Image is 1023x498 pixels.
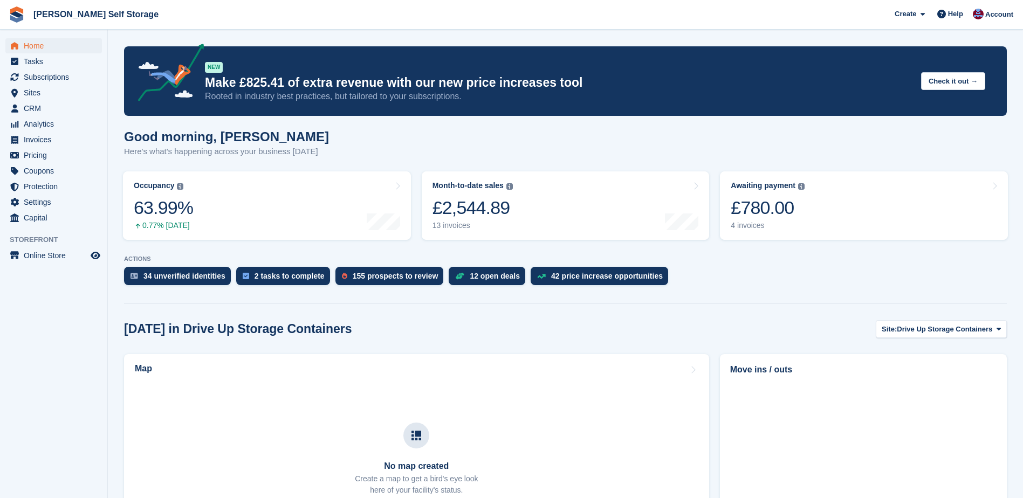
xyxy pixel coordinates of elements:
[5,179,102,194] a: menu
[236,267,335,290] a: 2 tasks to complete
[24,248,88,263] span: Online Store
[243,273,249,279] img: task-75834270c22a3079a89374b754ae025e5fb1db73e45f91037f5363f120a921f8.svg
[506,183,513,190] img: icon-info-grey-7440780725fd019a000dd9b08b2336e03edf1995a4989e88bcd33f0948082b44.svg
[422,171,710,240] a: Month-to-date sales £2,544.89 13 invoices
[135,364,152,373] h2: Map
[731,181,795,190] div: Awaiting payment
[24,195,88,210] span: Settings
[5,195,102,210] a: menu
[5,54,102,69] a: menu
[134,197,193,219] div: 63.99%
[5,248,102,263] a: menu
[255,272,325,280] div: 2 tasks to complete
[342,273,347,279] img: prospect-51fa495bee0391a8d652442698ab0144808aea92771e9ea1ae160a38d050c398.svg
[124,129,329,144] h1: Good morning, [PERSON_NAME]
[131,273,138,279] img: verify_identity-adf6edd0f0f0b5bbfe63781bf79b02c33cf7c696d77639b501bdc392416b5a36.svg
[134,221,193,230] div: 0.77% [DATE]
[449,267,531,290] a: 12 open deals
[5,70,102,85] a: menu
[353,272,438,280] div: 155 prospects to review
[123,171,411,240] a: Occupancy 63.99% 0.77% [DATE]
[24,101,88,116] span: CRM
[24,210,88,225] span: Capital
[335,267,449,290] a: 155 prospects to review
[205,91,912,102] p: Rooted in industry best practices, but tailored to your subscriptions.
[5,148,102,163] a: menu
[731,197,805,219] div: £780.00
[5,38,102,53] a: menu
[5,85,102,100] a: menu
[948,9,963,19] span: Help
[731,221,805,230] div: 4 invoices
[730,363,997,376] h2: Move ins / outs
[537,274,546,279] img: price_increase_opportunities-93ffe204e8149a01c8c9dc8f82e8f89637d9d84a8eef4429ea346261dce0b2c0.svg
[24,85,88,100] span: Sites
[973,9,984,19] img: Tracy Bailey
[24,179,88,194] span: Protection
[143,272,225,280] div: 34 unverified identities
[882,324,897,335] span: Site:
[5,116,102,132] a: menu
[897,324,992,335] span: Drive Up Storage Containers
[134,181,174,190] div: Occupancy
[551,272,663,280] div: 42 price increase opportunities
[24,132,88,147] span: Invoices
[432,181,504,190] div: Month-to-date sales
[24,163,88,178] span: Coupons
[5,210,102,225] a: menu
[29,5,163,23] a: [PERSON_NAME] Self Storage
[798,183,805,190] img: icon-info-grey-7440780725fd019a000dd9b08b2336e03edf1995a4989e88bcd33f0948082b44.svg
[895,9,916,19] span: Create
[355,473,478,496] p: Create a map to get a bird's eye look here of your facility's status.
[124,146,329,158] p: Here's what's happening across your business [DATE]
[24,116,88,132] span: Analytics
[9,6,25,23] img: stora-icon-8386f47178a22dfd0bd8f6a31ec36ba5ce8667c1dd55bd0f319d3a0aa187defe.svg
[531,267,674,290] a: 42 price increase opportunities
[10,234,107,245] span: Storefront
[876,320,1007,338] button: Site: Drive Up Storage Containers
[124,255,1007,262] p: ACTIONS
[24,148,88,163] span: Pricing
[432,221,513,230] div: 13 invoices
[5,132,102,147] a: menu
[455,272,464,280] img: deal-1b604bf984904fb50ccaf53a9ad4b4a5d6e5aea283cecdc64d6e3604feb123c2.svg
[720,171,1008,240] a: Awaiting payment £780.00 4 invoices
[177,183,183,190] img: icon-info-grey-7440780725fd019a000dd9b08b2336e03edf1995a4989e88bcd33f0948082b44.svg
[205,62,223,73] div: NEW
[985,9,1013,20] span: Account
[355,461,478,471] h3: No map created
[129,44,204,105] img: price-adjustments-announcement-icon-8257ccfd72463d97f412b2fc003d46551f7dbcb40ab6d574587a9cd5c0d94...
[921,72,985,90] button: Check it out →
[89,249,102,262] a: Preview store
[24,70,88,85] span: Subscriptions
[124,322,352,336] h2: [DATE] in Drive Up Storage Containers
[124,267,236,290] a: 34 unverified identities
[5,101,102,116] a: menu
[24,54,88,69] span: Tasks
[24,38,88,53] span: Home
[205,75,912,91] p: Make £825.41 of extra revenue with our new price increases tool
[5,163,102,178] a: menu
[470,272,520,280] div: 12 open deals
[432,197,513,219] div: £2,544.89
[411,431,421,440] img: map-icn-33ee37083ee616e46c38cad1a60f524a97daa1e2b2c8c0bc3eb3415660979fc1.svg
